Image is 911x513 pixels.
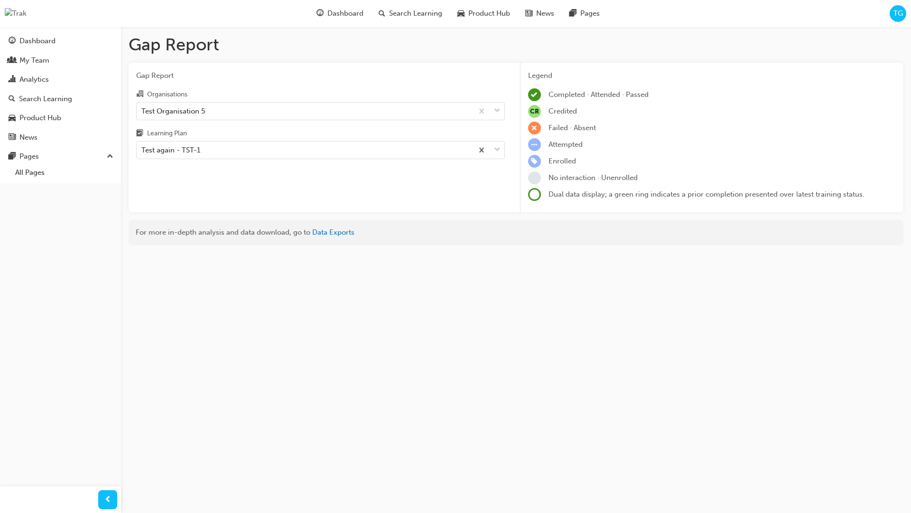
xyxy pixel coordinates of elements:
span: search-icon [9,95,15,104]
span: Gap Report [136,70,505,81]
span: Pages [580,8,600,19]
button: Pages [4,148,117,165]
span: down-icon [494,105,501,117]
div: Product Hub [19,113,61,123]
span: chart-icon [9,76,16,84]
span: Search Learning [389,8,442,19]
span: Attempted [548,140,583,149]
a: News [4,129,117,146]
div: Search Learning [19,94,72,104]
div: News [19,132,37,143]
span: Dashboard [327,8,363,19]
span: learningRecordVerb_FAIL-icon [528,122,541,134]
span: Product Hub [468,8,510,19]
span: down-icon [494,144,501,156]
div: Test Organisation 5 [141,105,205,116]
a: Dashboard [4,32,117,50]
span: learningRecordVerb_COMPLETE-icon [528,88,541,101]
span: guage-icon [316,8,324,19]
span: organisation-icon [136,90,143,99]
div: Legend [528,70,896,81]
span: No interaction · Unenrolled [548,173,638,182]
a: guage-iconDashboard [309,4,371,23]
span: learningRecordVerb_ENROLL-icon [528,155,541,168]
div: Pages [19,151,39,162]
a: pages-iconPages [562,4,607,23]
div: Learning Plan [147,129,187,138]
span: pages-icon [569,8,576,19]
span: guage-icon [9,37,16,46]
span: learningRecordVerb_NONE-icon [528,171,541,184]
span: prev-icon [104,494,112,506]
a: news-iconNews [518,4,562,23]
a: My Team [4,52,117,69]
div: My Team [19,55,49,66]
span: Completed · Attended · Passed [548,90,649,99]
span: car-icon [457,8,465,19]
span: Enrolled [548,157,576,165]
span: people-icon [9,57,16,65]
a: Search Learning [4,90,117,108]
div: Test again - TST-1 [141,145,200,156]
span: Dual data display; a green ring indicates a prior completion presented over latest training status. [548,190,865,199]
a: All Pages [11,165,117,180]
span: null-icon [528,105,541,118]
span: search-icon [379,8,385,19]
span: pages-icon [9,152,16,161]
span: Credited [548,107,577,115]
a: Analytics [4,71,117,88]
span: news-icon [9,133,16,142]
span: News [536,8,554,19]
div: For more in-depth analysis and data download, go to [136,227,896,238]
div: Organisations [147,90,187,99]
span: news-icon [525,8,532,19]
a: car-iconProduct Hub [450,4,518,23]
div: Dashboard [19,36,56,47]
span: Failed · Absent [548,123,596,132]
span: TG [893,8,903,19]
span: up-icon [107,151,113,163]
a: Data Exports [312,228,354,237]
span: car-icon [9,114,16,123]
img: Trak [5,8,27,19]
span: learningplan-icon [136,130,143,138]
span: learningRecordVerb_ATTEMPT-icon [528,138,541,151]
button: TG [890,5,906,22]
div: DashboardMy TeamAnalyticsSearch LearningProduct HubNews [4,32,117,146]
a: search-iconSearch Learning [371,4,450,23]
a: Product Hub [4,109,117,127]
h1: Gap Report [129,34,903,55]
